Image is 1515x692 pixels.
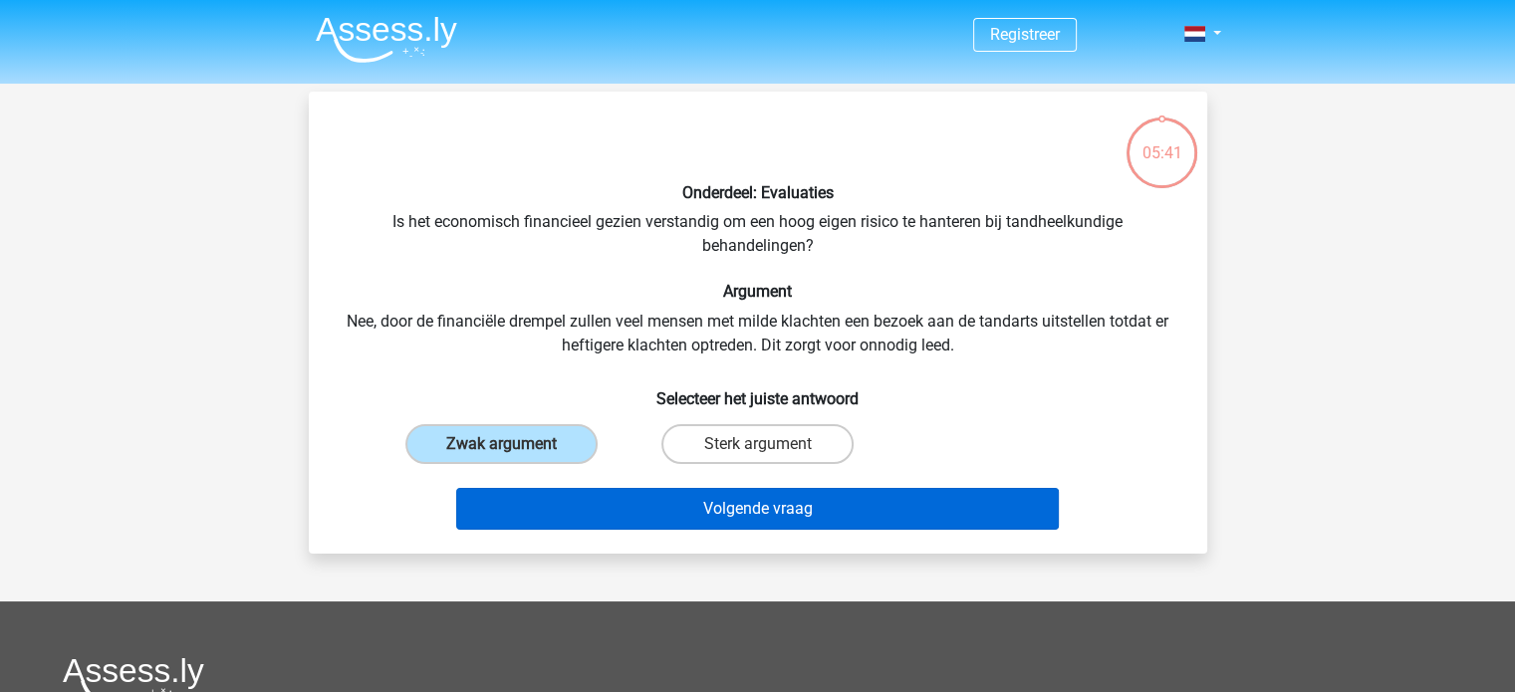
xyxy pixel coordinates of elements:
[456,488,1059,530] button: Volgende vraag
[341,183,1175,202] h6: Onderdeel: Evaluaties
[990,25,1060,44] a: Registreer
[316,16,457,63] img: Assessly
[661,424,854,464] label: Sterk argument
[405,424,598,464] label: Zwak argument
[317,108,1199,538] div: Is het economisch financieel gezien verstandig om een hoog eigen risico te hanteren bij tandheelk...
[341,282,1175,301] h6: Argument
[1125,115,1199,165] div: 05:41
[341,373,1175,408] h6: Selecteer het juiste antwoord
